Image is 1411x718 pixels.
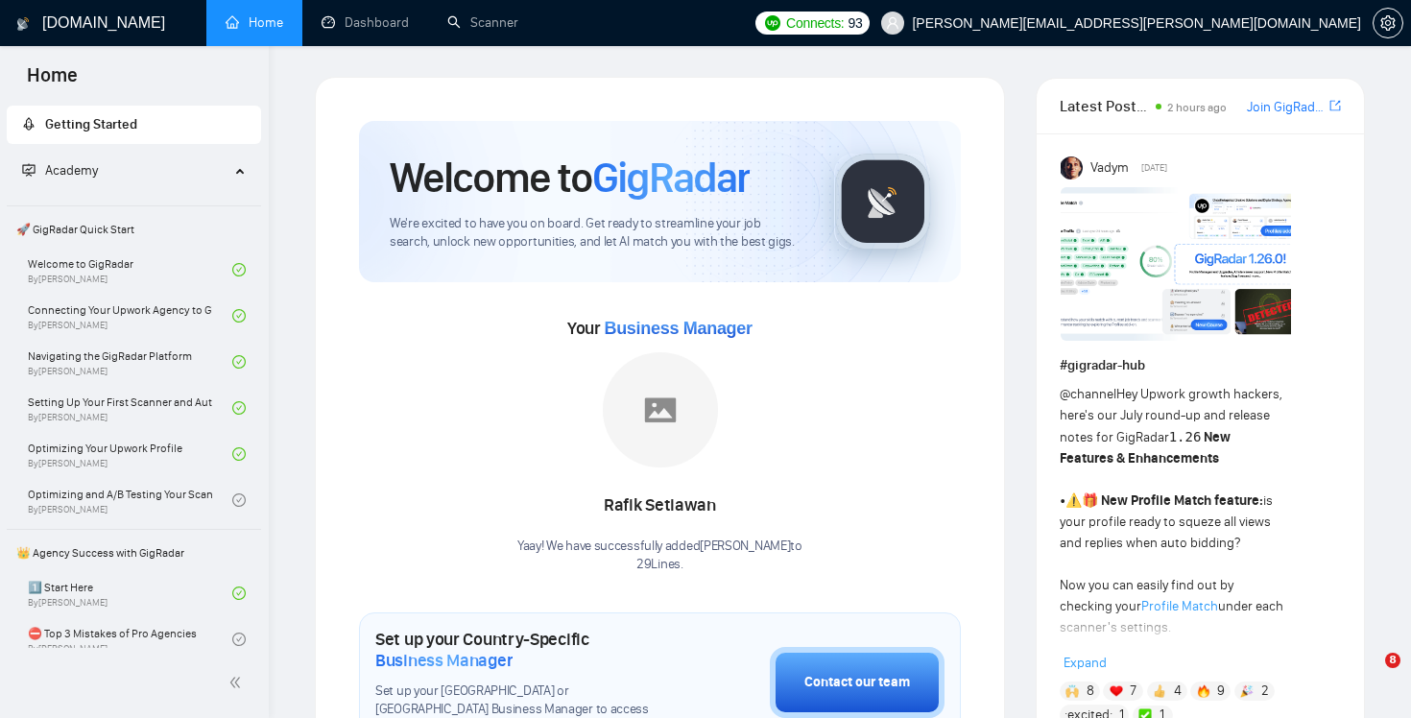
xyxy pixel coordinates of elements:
[322,14,409,31] a: dashboardDashboard
[1082,492,1098,509] span: 🎁
[232,263,246,276] span: check-circle
[848,12,862,34] span: 93
[517,556,802,574] p: 29Lines .
[1060,94,1151,118] span: Latest Posts from the GigRadar Community
[1090,157,1129,179] span: Vadym
[765,15,780,31] img: upwork-logo.png
[1174,682,1182,701] span: 4
[1346,653,1392,699] iframe: Intercom live chat
[232,355,246,369] span: check-circle
[567,318,753,339] span: Your
[1329,98,1341,113] span: export
[390,152,750,203] h1: Welcome to
[1153,684,1166,698] img: 👍
[1141,598,1218,614] a: Profile Match
[28,433,232,475] a: Optimizing Your Upwork ProfileBy[PERSON_NAME]
[447,14,518,31] a: searchScanner
[7,106,261,144] li: Getting Started
[28,572,232,614] a: 1️⃣ Start HereBy[PERSON_NAME]
[1101,492,1263,509] strong: New Profile Match feature:
[1060,355,1341,376] h1: # gigradar-hub
[770,647,945,718] button: Contact our team
[16,9,30,39] img: logo
[28,295,232,337] a: Connecting Your Upwork Agency to GigRadarBy[PERSON_NAME]
[1169,429,1202,444] code: 1.26
[232,447,246,461] span: check-circle
[22,117,36,131] span: rocket
[1385,653,1400,668] span: 8
[228,673,248,692] span: double-left
[1061,187,1291,341] img: F09AC4U7ATU-image.png
[28,479,232,521] a: Optimizing and A/B Testing Your Scanner for Better ResultsBy[PERSON_NAME]
[232,633,246,646] span: check-circle
[1373,15,1403,31] a: setting
[1240,684,1254,698] img: 🎉
[28,618,232,660] a: ⛔ Top 3 Mistakes of Pro AgenciesBy[PERSON_NAME]
[9,534,259,572] span: 👑 Agency Success with GigRadar
[604,319,752,338] span: Business Manager
[1197,684,1210,698] img: 🔥
[1061,156,1084,179] img: Vadym
[45,162,98,179] span: Academy
[232,401,246,415] span: check-circle
[28,249,232,291] a: Welcome to GigRadarBy[PERSON_NAME]
[603,352,718,467] img: placeholder.png
[1110,684,1123,698] img: ❤️
[1374,15,1402,31] span: setting
[1373,8,1403,38] button: setting
[1329,97,1341,115] a: export
[592,152,750,203] span: GigRadar
[804,672,910,693] div: Contact our team
[28,341,232,383] a: Navigating the GigRadar PlatformBy[PERSON_NAME]
[232,309,246,323] span: check-circle
[22,163,36,177] span: fund-projection-screen
[45,116,137,132] span: Getting Started
[1064,655,1107,671] span: Expand
[226,14,283,31] a: homeHome
[835,154,931,250] img: gigradar-logo.png
[232,493,246,507] span: check-circle
[1087,682,1094,701] span: 8
[1060,386,1116,402] span: @channel
[375,629,674,671] h1: Set up your Country-Specific
[1167,101,1227,114] span: 2 hours ago
[786,12,844,34] span: Connects:
[517,538,802,574] div: Yaay! We have successfully added [PERSON_NAME] to
[1261,682,1269,701] span: 2
[517,490,802,522] div: Rafik Setiawan
[375,650,513,671] span: Business Manager
[1130,682,1136,701] span: 7
[390,215,803,251] span: We're excited to have you on board. Get ready to streamline your job search, unlock new opportuni...
[1065,492,1082,509] span: ⚠️
[1247,97,1326,118] a: Join GigRadar Slack Community
[9,210,259,249] span: 🚀 GigRadar Quick Start
[1065,684,1079,698] img: 🙌
[22,162,98,179] span: Academy
[12,61,93,102] span: Home
[28,387,232,429] a: Setting Up Your First Scanner and Auto-BidderBy[PERSON_NAME]
[1141,159,1167,177] span: [DATE]
[886,16,899,30] span: user
[1217,682,1225,701] span: 9
[232,586,246,600] span: check-circle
